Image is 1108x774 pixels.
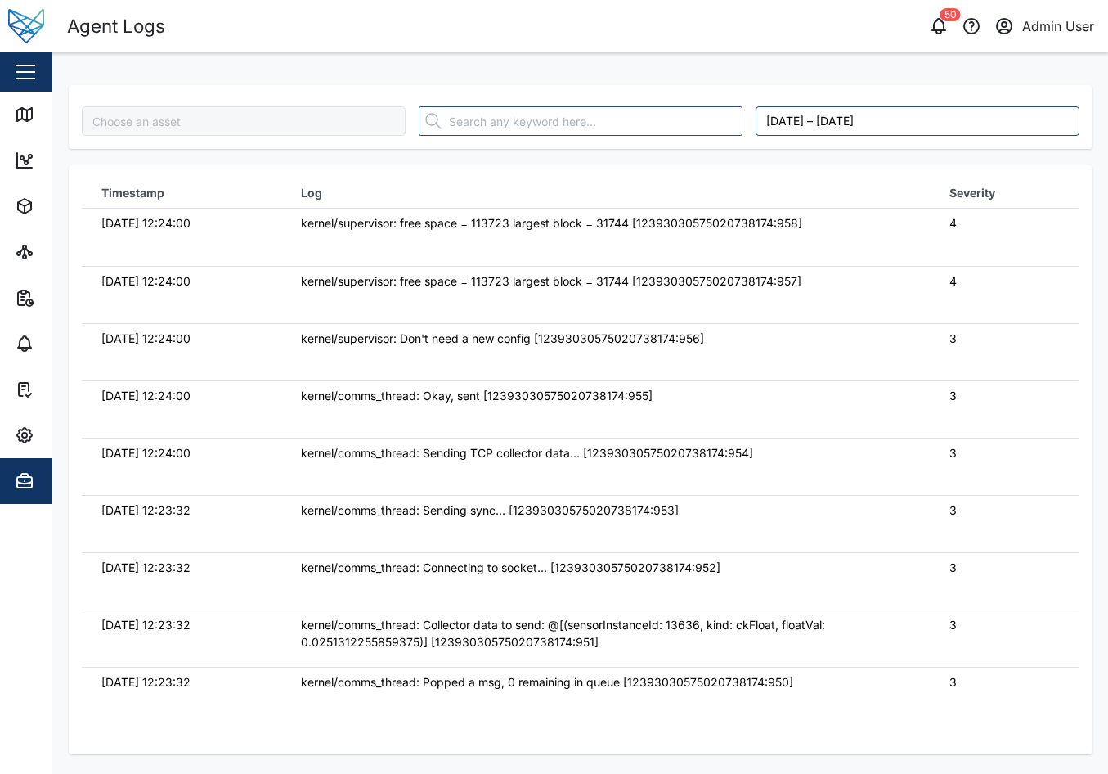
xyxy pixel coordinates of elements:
div: Dashboard [43,151,116,169]
div: [DATE] 12:24:00 [101,444,262,462]
div: kernel/supervisor: Don't need a new config [12393030575020738174:956] [301,330,910,348]
div: 3 [949,673,1060,691]
div: kernel/comms_thread: Collector data to send: @[(sensorInstanceId: 13636, kind: ckFloat, floatVal:... [301,616,910,651]
div: 3 [949,387,1060,405]
button: October 7, 2025 – October 14, 2025 [756,106,1079,136]
div: [DATE] 12:24:00 [101,387,262,405]
div: kernel/supervisor: free space = 113723 largest block = 31744 [12393030575020738174:957] [301,272,910,290]
div: kernel/comms_thread: Okay, sent [12393030575020738174:955] [301,387,910,405]
div: Alarms [43,335,93,353]
div: [DATE] 12:24:00 [101,272,262,290]
div: Agent Logs [67,12,165,41]
div: 4 [949,214,1060,232]
button: Admin User [993,15,1095,38]
div: Tasks [43,380,87,398]
div: kernel/comms_thread: Popped a msg, 0 remaining in queue [12393030575020738174:950] [301,673,910,691]
div: Settings [43,426,101,444]
div: Map [43,106,79,124]
div: [DATE] 12:23:32 [101,673,262,691]
th: Severity [930,178,1079,209]
div: Reports [43,289,98,307]
div: 3 [949,444,1060,462]
div: 3 [949,330,1060,348]
div: kernel/comms_thread: Sending TCP collector data... [12393030575020738174:954] [301,444,910,462]
div: [DATE] 12:23:32 [101,559,262,577]
div: [DATE] 12:24:00 [101,214,262,232]
div: kernel/comms_thread: Connecting to socket... [12393030575020738174:952] [301,559,910,577]
th: Timestamp [82,178,281,209]
div: 3 [949,559,1060,577]
div: Assets [43,197,93,215]
div: [DATE] 12:23:32 [101,502,262,520]
th: Log [281,178,930,209]
input: Search any keyword here... [419,106,742,136]
div: [DATE] 12:24:00 [101,330,262,348]
div: kernel/comms_thread: Sending sync... [12393030575020738174:953] [301,502,910,520]
div: Admin User [1022,16,1094,37]
div: kernel/supervisor: free space = 113723 largest block = 31744 [12393030575020738174:958] [301,214,910,232]
img: Main Logo [8,8,44,44]
div: Sites [43,243,82,261]
div: 3 [949,502,1060,520]
div: 50 [940,8,961,21]
div: [DATE] 12:23:32 [101,616,262,634]
div: 3 [949,616,1060,634]
div: Admin [43,472,91,490]
div: 4 [949,272,1060,290]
